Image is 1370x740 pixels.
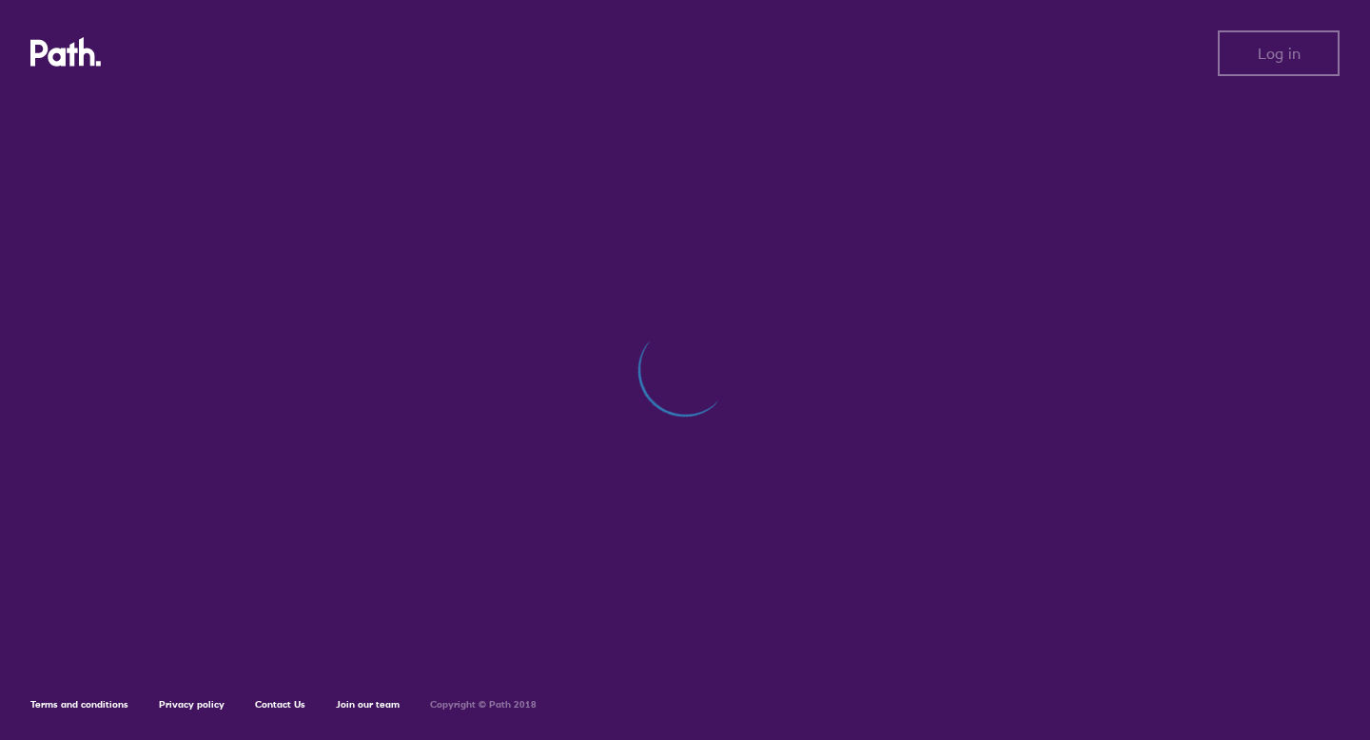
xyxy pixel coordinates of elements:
[430,699,537,711] h6: Copyright © Path 2018
[1218,30,1340,76] button: Log in
[255,698,305,711] a: Contact Us
[159,698,225,711] a: Privacy policy
[1258,45,1301,62] span: Log in
[336,698,400,711] a: Join our team
[30,698,128,711] a: Terms and conditions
